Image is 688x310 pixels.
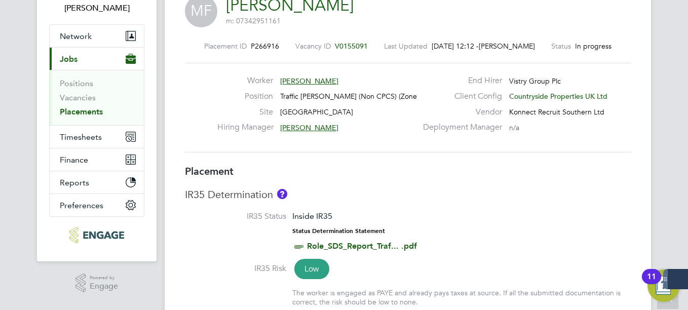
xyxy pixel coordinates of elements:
button: Network [50,25,144,47]
span: Suzie Burton [49,2,144,14]
span: P266916 [251,42,279,51]
a: Vacancies [60,93,96,102]
span: Preferences [60,201,103,210]
div: The worker is engaged as PAYE and already pays taxes at source. If all the submitted documentatio... [292,288,631,306]
span: In progress [575,42,611,51]
label: Deployment Manager [417,122,502,133]
span: V0155091 [335,42,368,51]
h3: IR35 Determination [185,188,631,201]
span: Timesheets [60,132,102,142]
button: Preferences [50,194,144,216]
span: Reports [60,178,89,187]
div: 11 [647,277,656,290]
button: Finance [50,148,144,171]
span: Traffic [PERSON_NAME] (Non CPCS) (Zone 3) [280,92,425,101]
a: Placements [60,107,103,117]
span: Low [294,259,329,279]
span: m: 07342951161 [226,16,281,25]
span: Network [60,31,92,41]
label: Last Updated [384,42,428,51]
button: Timesheets [50,126,144,148]
span: Jobs [60,54,78,64]
button: Jobs [50,48,144,70]
strong: Status Determination Statement [292,227,385,235]
span: Finance [60,155,88,165]
a: Role_SDS_Report_Traf... .pdf [307,241,417,251]
a: Powered byEngage [75,274,119,293]
b: Placement [185,165,234,177]
span: [GEOGRAPHIC_DATA] [280,107,353,117]
button: Open Resource Center, 11 new notifications [647,269,680,302]
label: Site [217,107,273,118]
label: Hiring Manager [217,122,273,133]
span: Inside IR35 [292,211,332,221]
label: IR35 Status [185,211,286,222]
label: Vendor [417,107,502,118]
span: Powered by [90,274,118,282]
span: Countryside Properties UK Ltd [509,92,607,101]
span: [PERSON_NAME] [280,123,338,132]
label: End Hirer [417,75,502,86]
span: [DATE] 12:12 - [432,42,479,51]
span: Engage [90,282,118,291]
button: Reports [50,171,144,193]
span: Vistry Group Plc [509,76,561,86]
span: [PERSON_NAME] [479,42,535,51]
a: Go to home page [49,227,144,243]
label: Vacancy ID [295,42,331,51]
label: Client Config [417,91,502,102]
span: Konnect Recruit Southern Ltd [509,107,604,117]
label: Position [217,91,273,102]
img: konnectrecruit-logo-retina.png [69,227,124,243]
label: Worker [217,75,273,86]
label: Placement ID [204,42,247,51]
a: Positions [60,79,93,88]
label: Status [551,42,571,51]
span: [PERSON_NAME] [280,76,338,86]
label: IR35 Risk [185,263,286,274]
button: About IR35 [277,189,287,199]
div: Jobs [50,70,144,125]
span: n/a [509,123,519,132]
